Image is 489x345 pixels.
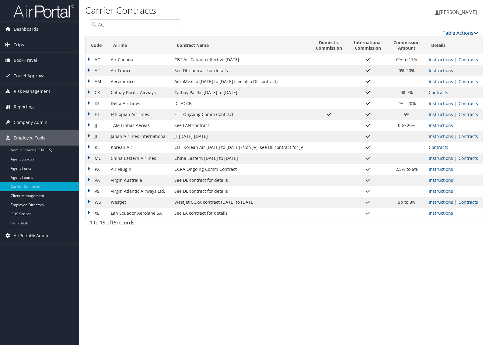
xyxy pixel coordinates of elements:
[443,30,478,36] a: Table Actions
[14,115,47,130] span: Company Admin
[108,109,171,120] td: Ethiopian Air Lines
[86,142,108,153] td: KE
[453,155,459,161] span: |
[453,133,459,139] span: |
[171,208,310,219] td: See LA contract for details
[171,153,310,164] td: China Eastern [DATE] to [DATE]
[429,57,453,62] a: View Ticketing Instructions
[86,37,108,54] th: Code: activate to sort column descending
[171,98,310,109] td: DL ACCBT
[453,111,459,117] span: |
[429,155,453,161] a: View Ticketing Instructions
[439,9,477,16] span: [PERSON_NAME]
[429,166,453,172] a: View Ticketing Instructions
[388,120,426,131] td: 0 to 20%
[429,100,453,106] a: View Ticketing Instructions
[108,37,171,54] th: Airline: activate to sort column ascending
[459,79,478,84] a: View Contracts
[426,37,483,54] th: Details: activate to sort column ascending
[108,142,171,153] td: Korean Air
[171,131,310,142] td: JL [DATE]-[DATE]
[85,4,350,17] h1: Carrier Contracts
[14,68,46,83] span: Travel Approval
[310,37,348,54] th: DomesticCommission: activate to sort column ascending
[453,199,459,205] span: |
[14,228,50,243] span: AirPortal® Admin
[388,109,426,120] td: 6%
[429,122,453,128] a: View Ticketing Instructions
[429,144,448,150] a: View Contracts
[86,76,108,87] td: AM
[108,164,171,175] td: Air Niugini
[14,37,24,52] span: Trips
[171,109,310,120] td: ET - Ongoing Comm Contract
[429,111,453,117] a: View Ticketing Instructions
[108,153,171,164] td: China Eastern Airlines
[171,65,310,76] td: See DL contract for details
[171,37,310,54] th: Contract Name: activate to sort column ascending
[459,133,478,139] a: View Contracts
[86,208,108,219] td: XL
[171,54,310,65] td: CBT Air Canada effective [DATE]
[86,109,108,120] td: ET
[171,175,310,186] td: See DL contract for details
[86,175,108,186] td: VA
[429,79,453,84] a: View Ticketing Instructions
[86,153,108,164] td: MU
[429,210,453,216] a: View Ticketing Instructions
[429,199,453,205] a: View Ticketing Instructions
[86,54,108,65] td: AC
[348,37,387,54] th: InternationalCommission: activate to sort column ascending
[13,4,74,18] img: airportal-logo.png
[388,65,426,76] td: 0%-20%
[14,22,38,37] span: Dashboards
[453,57,459,62] span: |
[388,197,426,208] td: up to 8%
[108,197,171,208] td: WestJet
[86,98,108,109] td: DL
[86,65,108,76] td: AF
[14,84,50,99] span: Risk Management
[171,197,310,208] td: WestJet CCRA contract [DATE] to [DATE]
[86,87,108,98] td: CX
[459,100,478,106] a: View Contracts
[171,87,310,98] td: Cathay Pacific [DATE] to [DATE]
[388,164,426,175] td: 2.5% to 6%
[108,76,171,87] td: Aeromexico
[108,65,171,76] td: Air France
[108,120,171,131] td: TAM Linhas Aereas
[435,3,483,21] a: [PERSON_NAME]
[388,98,426,109] td: 2% - 20%
[108,87,171,98] td: Cathay Pacific Airways
[171,142,310,153] td: CBT Korean Air [DATE] to [DATE] (Non-JV); see DL contract for JV
[429,90,448,95] a: View Contracts
[388,54,426,65] td: 0% to 17%
[108,54,171,65] td: Air Canada
[90,19,180,30] input: Search
[388,37,426,54] th: CommissionAmount: activate to sort column ascending
[388,87,426,98] td: 0$-7%
[459,111,478,117] a: View Contracts
[14,53,37,68] span: Book Travel
[108,131,171,142] td: Japan Airlines International
[86,164,108,175] td: PX
[86,186,108,197] td: VS
[86,120,108,131] td: JJ
[86,197,108,208] td: WS
[453,100,459,106] span: |
[171,164,310,175] td: CCRA Ongoing Comm Contract
[171,186,310,197] td: See DL contract for details
[171,76,310,87] td: AeroMexico [DATE] to [DATE] (see also DL contract)
[459,199,478,205] a: View Contracts
[453,79,459,84] span: |
[14,130,45,146] span: Employee Tools
[108,98,171,109] td: Delta Air Lines
[459,57,478,62] a: View Contracts
[90,219,180,229] div: 1 to 15 of records
[111,219,117,226] span: 15
[171,120,310,131] td: See LAN contract
[429,188,453,194] a: View Ticketing Instructions
[429,133,453,139] a: View Ticketing Instructions
[429,68,453,73] a: View Ticketing Instructions
[459,155,478,161] a: View Contracts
